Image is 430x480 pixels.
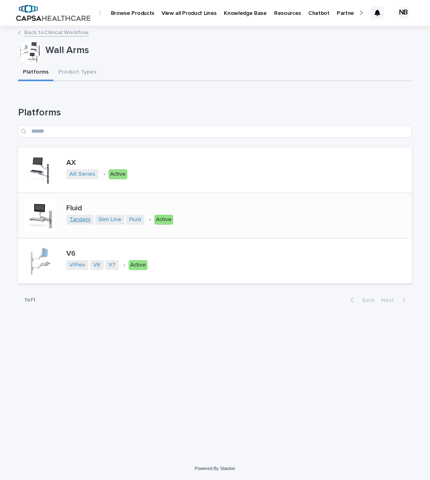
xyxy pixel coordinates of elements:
[18,193,412,238] a: FluidTandem Slim Line Fluid •Active
[397,6,410,19] div: NB
[103,171,105,178] p: •
[195,466,235,471] a: Powered By Stacker
[18,125,412,138] input: Search
[70,216,90,223] a: Tandem
[53,64,101,81] button: Product Types
[149,216,151,223] p: •
[129,260,147,270] div: Active
[66,204,189,213] p: Fluid
[70,262,85,269] a: V/Flex
[154,215,173,225] div: Active
[18,290,42,310] p: 1 of 1
[378,297,412,304] button: Next
[93,262,100,269] a: V6
[18,148,412,193] a: AXAX Series •Active
[18,64,53,81] button: Platforms
[344,297,378,304] button: Back
[381,297,399,303] span: Next
[109,262,115,269] a: V7
[16,5,90,21] img: B5p4sRfuTuC72oLToeu7
[70,171,95,178] a: AX Series
[129,216,141,223] a: Fluid
[66,159,137,168] p: AX
[109,169,127,179] div: Active
[45,45,409,56] p: Wall Arms
[123,262,125,269] p: •
[357,297,375,303] span: Back
[66,250,157,258] p: V6
[98,216,121,223] a: Slim Line
[18,238,412,284] a: V6V/Flex V6 V7 •Active
[18,107,412,119] h1: Platforms
[24,27,89,37] a: Back toClinical Workflow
